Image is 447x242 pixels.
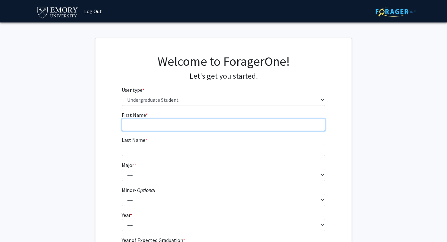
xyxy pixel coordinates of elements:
iframe: Chat [5,213,27,237]
h4: Let's get you started. [122,72,326,81]
i: - Optional [134,187,155,193]
span: Last Name [122,137,145,143]
img: ForagerOne Logo [376,7,416,17]
label: Year [122,211,133,219]
label: User type [122,86,144,94]
h1: Welcome to ForagerOne! [122,54,326,69]
img: Emory University Logo [36,5,79,19]
label: Major [122,161,136,169]
label: Minor [122,186,155,194]
span: First Name [122,112,146,118]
